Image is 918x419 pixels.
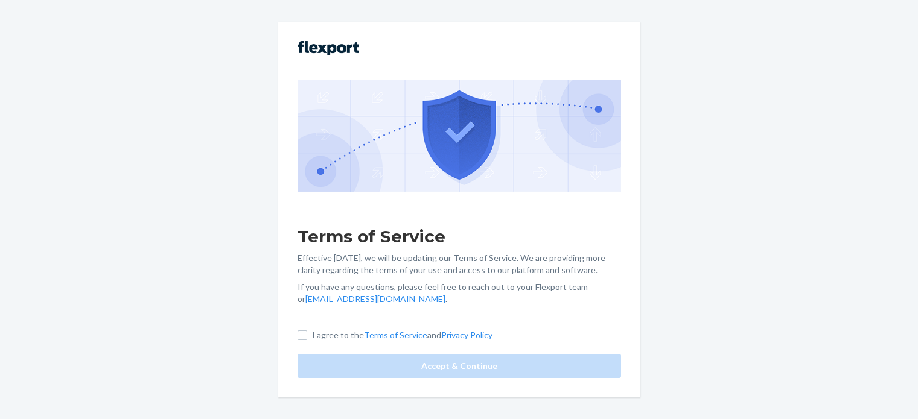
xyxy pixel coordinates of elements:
h1: Terms of Service [298,225,621,247]
p: I agree to the and [312,329,492,341]
img: GDPR Compliance [298,80,621,192]
a: Privacy Policy [441,330,492,340]
a: [EMAIL_ADDRESS][DOMAIN_NAME] [305,294,445,304]
p: If you have any questions, please feel free to reach out to your Flexport team or . [298,281,621,305]
input: I agree to theTerms of ServiceandPrivacy Policy [298,330,307,340]
a: Terms of Service [364,330,427,340]
button: Accept & Continue [298,354,621,378]
img: Flexport logo [298,41,359,55]
p: Effective [DATE], we will be updating our Terms of Service. We are providing more clarity regardi... [298,252,621,276]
